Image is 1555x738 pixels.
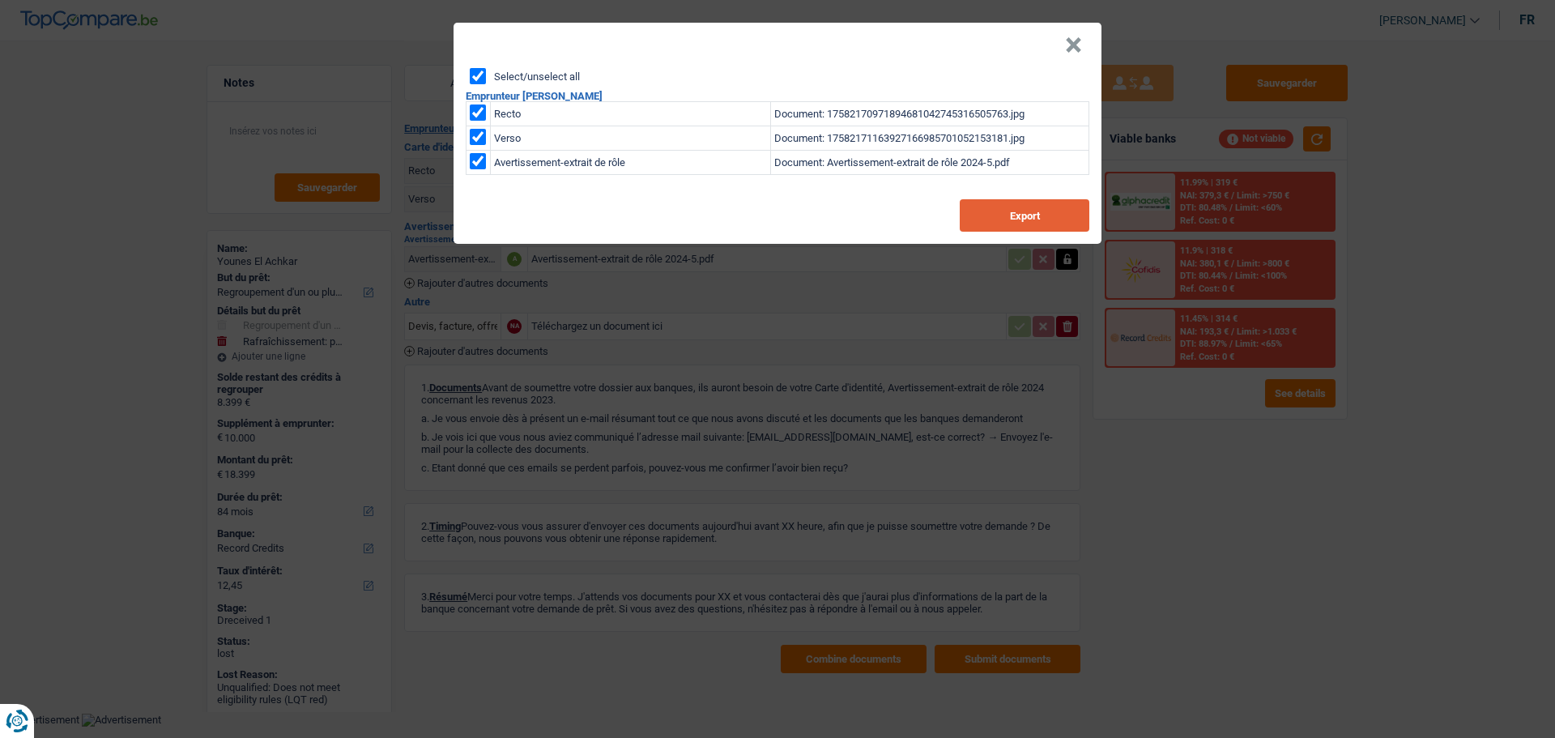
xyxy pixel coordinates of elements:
[491,126,771,151] td: Verso
[491,151,771,175] td: Avertissement-extrait de rôle
[1065,37,1082,53] button: Close
[466,91,1089,101] h2: Emprunteur [PERSON_NAME]
[771,126,1089,151] td: Document: 17582171163927166985701052153181.jpg
[491,102,771,126] td: Recto
[771,102,1089,126] td: Document: 17582170971894681042745316505763.jpg
[771,151,1089,175] td: Document: Avertissement-extrait de rôle 2024-5.pdf
[494,71,580,82] label: Select/unselect all
[960,199,1089,232] button: Export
